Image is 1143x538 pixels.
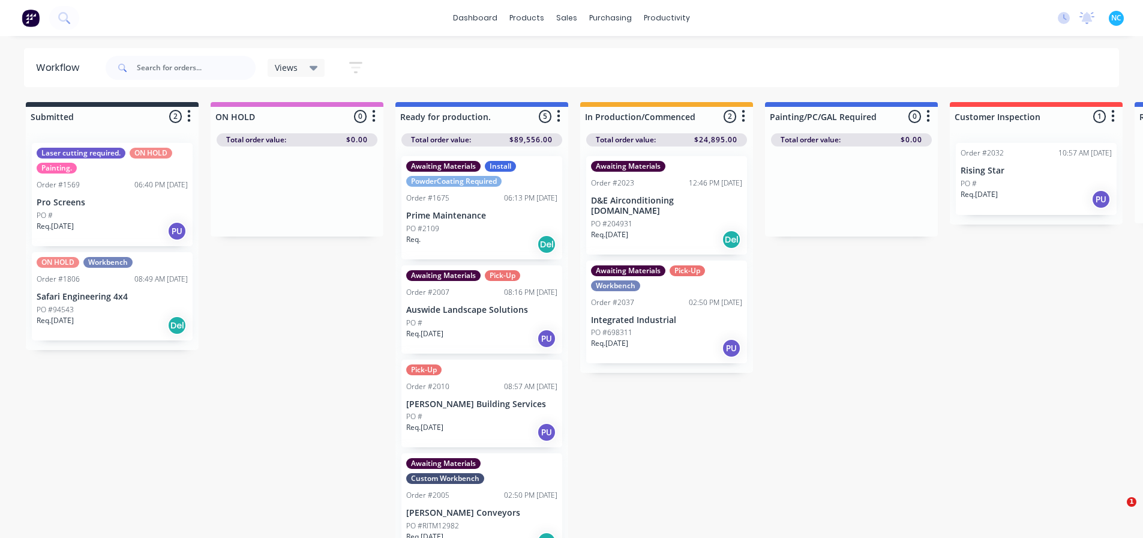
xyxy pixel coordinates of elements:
div: Pick-Up [406,364,442,375]
div: Workbench [83,257,133,268]
span: Total order value: [596,134,656,145]
a: dashboard [447,9,503,27]
p: PO # [406,411,422,422]
div: 08:16 PM [DATE] [504,287,557,298]
div: 06:40 PM [DATE] [134,180,188,190]
div: 02:50 PM [DATE] [504,490,557,501]
div: Order #1806 [37,274,80,285]
div: Del [167,316,187,335]
p: PO #2109 [406,223,439,234]
p: Prime Maintenance [406,211,557,221]
p: Auswide Landscape Solutions [406,305,557,315]
div: 02:50 PM [DATE] [689,297,742,308]
div: Awaiting Materials [406,458,481,469]
div: Workbench [591,280,640,291]
div: Pick-Up [485,270,520,281]
span: Total order value: [411,134,471,145]
div: Order #203210:57 AM [DATE]Rising StarPO #Req.[DATE]PU [956,143,1117,215]
p: Req. [406,234,421,245]
div: Custom Workbench [406,473,484,484]
div: Order #2037 [591,297,634,308]
div: products [503,9,550,27]
div: Pick-UpOrder #201008:57 AM [DATE][PERSON_NAME] Building ServicesPO #Req.[DATE]PU [401,360,562,448]
div: Awaiting MaterialsPick-UpOrder #200708:16 PM [DATE]Auswide Landscape SolutionsPO #Req.[DATE]PU [401,265,562,354]
div: ON HOLD [130,148,172,159]
p: Pro Screens [37,198,188,208]
p: [PERSON_NAME] Conveyors [406,508,557,518]
p: Req. [DATE] [406,328,443,339]
div: Del [722,230,741,249]
div: Laser cutting required.ON HOLDPainting.Order #156906:40 PM [DATE]Pro ScreensPO #Req.[DATE]PU [32,143,193,246]
p: Req. [DATE] [591,338,628,349]
p: PO # [961,178,977,189]
span: Total order value: [781,134,841,145]
div: Order #1569 [37,180,80,190]
div: PU [167,222,187,241]
div: Order #2005 [406,490,449,501]
div: Awaiting MaterialsInstallPowderCoating RequiredOrder #167506:13 PM [DATE]Prime MaintenancePO #210... [401,156,562,259]
p: D&E Airconditioning [DOMAIN_NAME] [591,196,742,216]
div: 10:57 AM [DATE] [1058,148,1112,159]
div: PU [537,423,556,442]
div: ON HOLDWorkbenchOrder #180608:49 AM [DATE]Safari Engineering 4x4PO #94543Req.[DATE]Del [32,252,193,340]
p: Req. [DATE] [406,422,443,433]
p: PO # [37,210,53,221]
div: purchasing [583,9,638,27]
iframe: Intercom live chat [1102,497,1131,526]
span: $0.00 [901,134,922,145]
p: [PERSON_NAME] Building Services [406,399,557,410]
div: Del [537,235,556,254]
p: Req. [DATE] [961,189,998,200]
p: Req. [DATE] [37,221,74,232]
div: productivity [638,9,696,27]
p: Safari Engineering 4x4 [37,292,188,302]
div: PU [722,339,741,358]
div: 08:49 AM [DATE] [134,274,188,285]
p: Rising Star [961,166,1112,176]
div: Awaiting Materials [591,161,665,172]
div: Order #1675 [406,193,449,204]
div: 06:13 PM [DATE] [504,193,557,204]
p: PO #RITM12982 [406,521,459,531]
div: Awaiting Materials [406,161,481,172]
span: Views [275,61,298,74]
div: Awaiting Materials [406,270,481,281]
p: PO #698311 [591,327,632,338]
p: Req. [DATE] [591,229,628,240]
div: Awaiting MaterialsOrder #202312:46 PM [DATE]D&E Airconditioning [DOMAIN_NAME]PO #204931Req.[DATE]Del [586,156,747,255]
div: Painting. [37,163,77,174]
div: Order #2007 [406,287,449,298]
span: $89,556.00 [509,134,553,145]
p: PO #204931 [591,219,632,229]
div: ON HOLD [37,257,79,268]
div: Workflow [36,61,85,75]
div: PU [1091,190,1111,209]
div: Pick-Up [670,265,705,276]
img: Factory [22,9,40,27]
div: Awaiting MaterialsPick-UpWorkbenchOrder #203702:50 PM [DATE]Integrated IndustrialPO #698311Req.[D... [586,261,747,364]
span: NC [1111,13,1121,23]
div: 08:57 AM [DATE] [504,381,557,392]
div: Awaiting Materials [591,265,665,276]
span: 1 [1127,497,1136,507]
div: Order #2023 [591,178,634,189]
p: Integrated Industrial [591,315,742,325]
p: PO # [406,318,422,328]
span: $0.00 [346,134,368,145]
div: Laser cutting required. [37,148,125,159]
span: $24,895.00 [694,134,737,145]
div: sales [550,9,583,27]
div: PowderCoating Required [406,176,502,187]
p: PO #94543 [37,304,74,315]
div: Install [485,161,516,172]
div: PU [537,329,556,348]
div: Order #2032 [961,148,1004,159]
div: Order #2010 [406,381,449,392]
span: Total order value: [226,134,286,145]
div: 12:46 PM [DATE] [689,178,742,189]
p: Req. [DATE] [37,315,74,326]
input: Search for orders... [137,56,256,80]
